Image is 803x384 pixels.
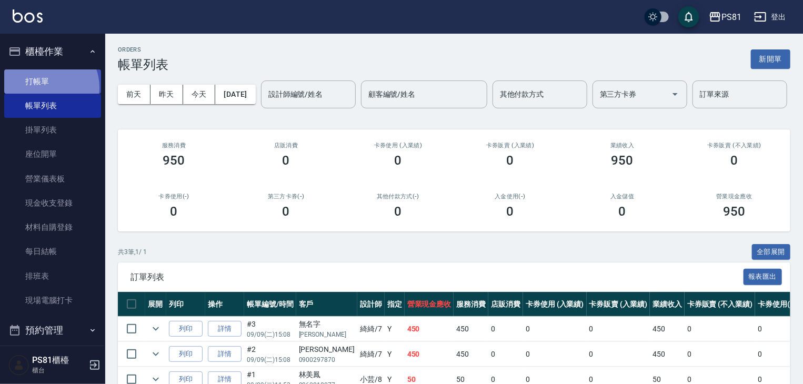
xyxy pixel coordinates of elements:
[405,317,454,341] td: 450
[170,204,178,219] h3: 0
[166,292,205,317] th: 列印
[685,342,755,367] td: 0
[299,355,355,365] p: 0900297870
[244,292,296,317] th: 帳單編號/時間
[691,142,778,149] h2: 卡券販賣 (不入業績)
[523,317,587,341] td: 0
[385,342,405,367] td: Y
[721,11,741,24] div: PS81
[744,271,782,281] a: 報表匯出
[131,272,744,282] span: 訂單列表
[507,153,514,168] h3: 0
[4,94,101,118] a: 帳單列表
[4,264,101,288] a: 排班表
[751,49,790,69] button: 新開單
[755,292,798,317] th: 卡券使用(-)
[752,244,791,260] button: 全部展開
[148,321,164,337] button: expand row
[244,317,296,341] td: #3
[385,292,405,317] th: 指定
[579,142,666,149] h2: 業績收入
[283,153,290,168] h3: 0
[8,355,29,376] img: Person
[215,85,255,104] button: [DATE]
[299,319,355,330] div: 無名字
[4,142,101,166] a: 座位開單
[467,142,554,149] h2: 卡券販賣 (入業績)
[488,342,523,367] td: 0
[705,6,746,28] button: PS81
[13,9,43,23] img: Logo
[488,292,523,317] th: 店販消費
[32,366,86,375] p: 櫃台
[4,317,101,344] button: 預約管理
[4,288,101,312] a: 現場電腦打卡
[357,292,385,317] th: 設計師
[169,346,203,362] button: 列印
[4,69,101,94] a: 打帳單
[579,193,666,200] h2: 入金儲值
[131,193,217,200] h2: 卡券使用(-)
[523,292,587,317] th: 卡券使用 (入業績)
[650,317,685,341] td: 450
[148,346,164,362] button: expand row
[611,153,634,168] h3: 950
[118,247,147,257] p: 共 3 筆, 1 / 1
[243,142,329,149] h2: 店販消費
[4,191,101,215] a: 現金收支登錄
[685,292,755,317] th: 卡券販賣 (不入業績)
[385,317,405,341] td: Y
[744,269,782,285] button: 報表匯出
[131,142,217,149] h3: 服務消費
[724,204,746,219] h3: 950
[650,292,685,317] th: 業績收入
[488,317,523,341] td: 0
[150,85,183,104] button: 昨天
[169,321,203,337] button: 列印
[587,317,650,341] td: 0
[4,167,101,191] a: 營業儀表板
[4,118,101,142] a: 掛單列表
[355,193,441,200] h2: 其他付款方式(-)
[163,153,185,168] h3: 950
[587,292,650,317] th: 卡券販賣 (入業績)
[405,292,454,317] th: 營業現金應收
[4,344,101,371] button: 報表及分析
[283,204,290,219] h3: 0
[118,85,150,104] button: 前天
[650,342,685,367] td: 450
[296,292,357,317] th: 客戶
[750,7,790,27] button: 登出
[395,204,402,219] h3: 0
[357,342,385,367] td: 綺綺 /7
[667,86,684,103] button: Open
[208,321,242,337] a: 詳情
[454,342,488,367] td: 450
[208,346,242,362] a: 詳情
[755,317,798,341] td: 0
[244,342,296,367] td: #2
[619,204,626,219] h3: 0
[299,369,355,380] div: 林美鳳
[4,239,101,264] a: 每日結帳
[678,6,699,27] button: save
[685,317,755,341] td: 0
[467,193,554,200] h2: 入金使用(-)
[507,204,514,219] h3: 0
[32,355,86,366] h5: PS81櫃檯
[357,317,385,341] td: 綺綺 /7
[355,142,441,149] h2: 卡券使用 (入業績)
[299,344,355,355] div: [PERSON_NAME]
[751,54,790,64] a: 新開單
[183,85,216,104] button: 今天
[247,355,294,365] p: 09/09 (二) 15:08
[395,153,402,168] h3: 0
[755,342,798,367] td: 0
[454,292,488,317] th: 服務消費
[299,330,355,339] p: [PERSON_NAME]
[691,193,778,200] h2: 營業現金應收
[587,342,650,367] td: 0
[454,317,488,341] td: 450
[731,153,738,168] h3: 0
[523,342,587,367] td: 0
